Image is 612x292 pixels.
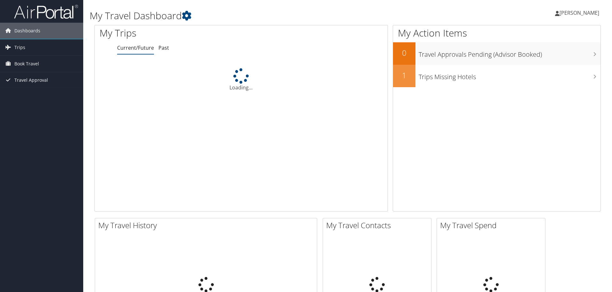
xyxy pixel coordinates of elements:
[98,220,317,231] h2: My Travel History
[100,26,261,40] h1: My Trips
[393,42,600,65] a: 0Travel Approvals Pending (Advisor Booked)
[440,220,545,231] h2: My Travel Spend
[555,3,606,22] a: [PERSON_NAME]
[393,26,600,40] h1: My Action Items
[90,9,434,22] h1: My Travel Dashboard
[14,56,39,72] span: Book Travel
[14,39,25,55] span: Trips
[560,9,599,16] span: [PERSON_NAME]
[14,72,48,88] span: Travel Approval
[158,44,169,51] a: Past
[419,47,600,59] h3: Travel Approvals Pending (Advisor Booked)
[117,44,154,51] a: Current/Future
[393,65,600,87] a: 1Trips Missing Hotels
[14,4,78,19] img: airportal-logo.png
[419,69,600,81] h3: Trips Missing Hotels
[393,70,415,81] h2: 1
[14,23,40,39] span: Dashboards
[393,47,415,58] h2: 0
[95,68,388,91] div: Loading...
[326,220,431,231] h2: My Travel Contacts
